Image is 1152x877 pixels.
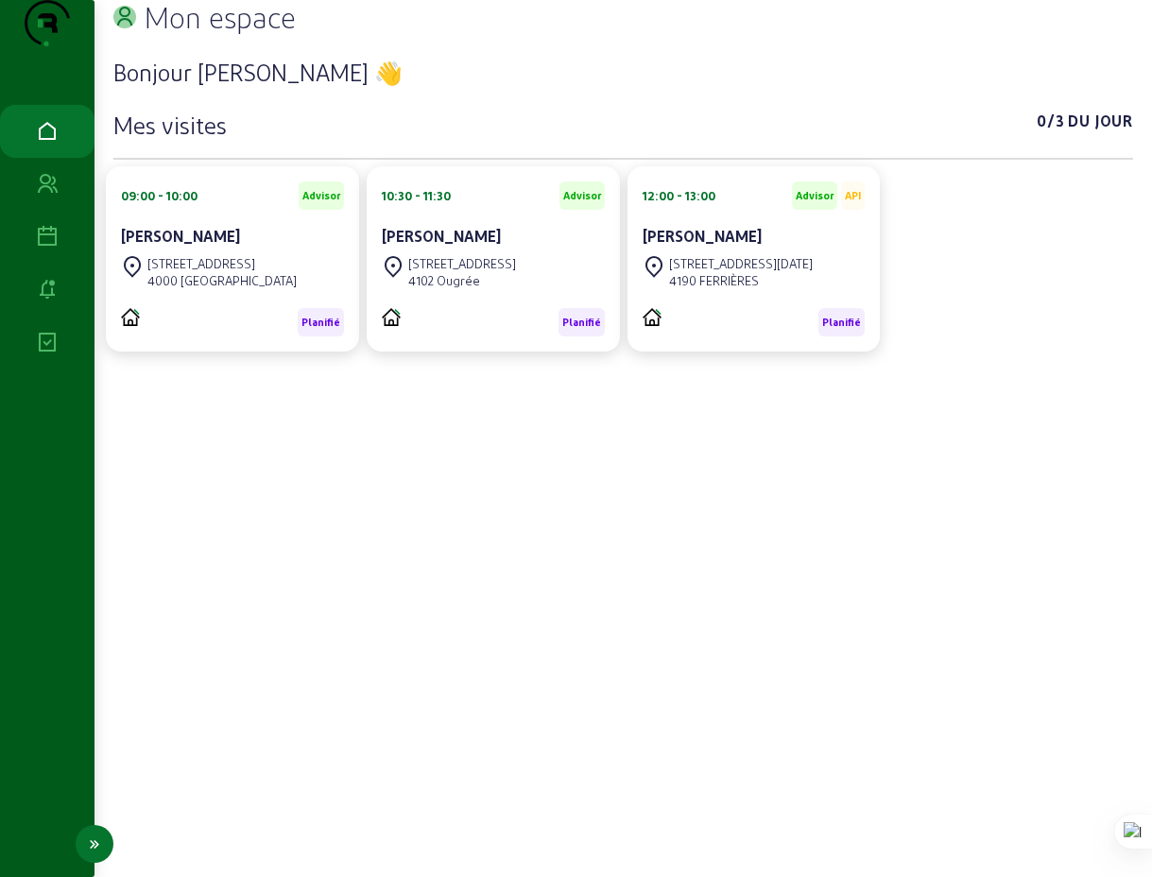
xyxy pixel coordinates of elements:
h3: Mes visites [113,110,227,140]
img: PVELEC [382,308,401,326]
img: PVELEC [121,308,140,326]
div: 10:30 - 11:30 [382,187,451,204]
span: Advisor [796,189,834,202]
span: 0/3 [1037,110,1064,140]
cam-card-title: [PERSON_NAME] [121,227,240,245]
h3: Bonjour [PERSON_NAME] 👋 [113,57,1133,87]
span: Planifié [822,316,861,329]
cam-card-title: [PERSON_NAME] [382,227,501,245]
div: 12:00 - 13:00 [643,187,715,204]
div: 4102 Ougrée [408,272,516,289]
div: [STREET_ADDRESS][DATE] [669,255,813,272]
div: [STREET_ADDRESS] [147,255,297,272]
span: Advisor [563,189,601,202]
img: PVELEC [643,308,662,326]
div: 4190 FERRIÈRES [669,272,813,289]
div: [STREET_ADDRESS] [408,255,516,272]
span: Planifié [562,316,601,329]
span: API [845,189,861,202]
span: Advisor [302,189,340,202]
div: 09:00 - 10:00 [121,187,198,204]
div: 4000 [GEOGRAPHIC_DATA] [147,272,297,289]
span: Du jour [1068,110,1133,140]
cam-card-title: [PERSON_NAME] [643,227,762,245]
span: Planifié [301,316,340,329]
